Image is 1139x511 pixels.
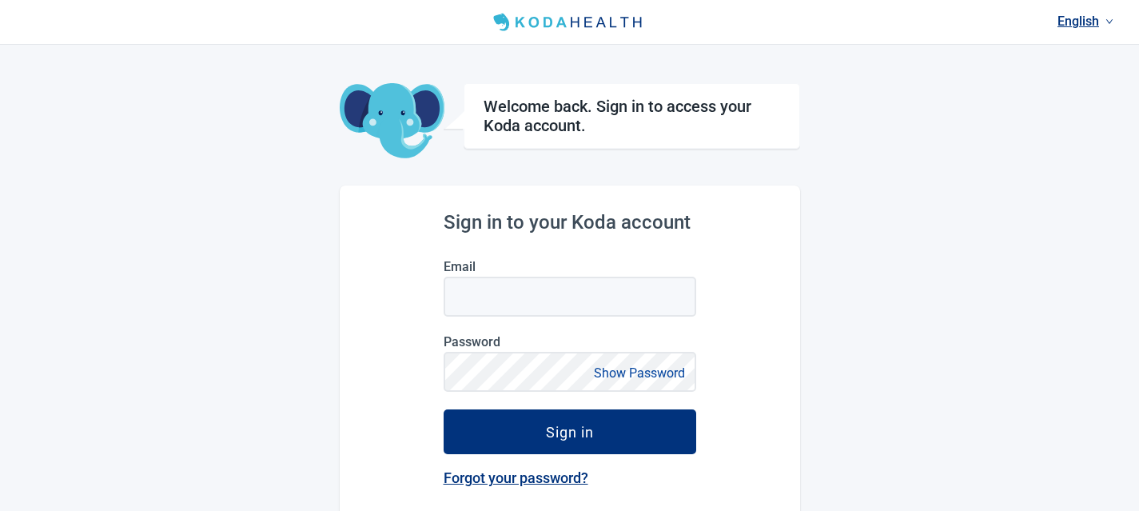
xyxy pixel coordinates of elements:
a: Forgot your password? [444,469,588,486]
img: Koda Elephant [340,83,444,160]
label: Email [444,259,696,274]
a: Current language: English [1051,8,1120,34]
span: down [1105,18,1113,26]
h2: Sign in to your Koda account [444,211,696,234]
label: Password [444,334,696,349]
h1: Welcome back. Sign in to access your Koda account. [484,97,780,135]
button: Show Password [589,362,690,384]
button: Sign in [444,409,696,454]
img: Koda Health [487,10,651,35]
div: Sign in [546,424,594,440]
